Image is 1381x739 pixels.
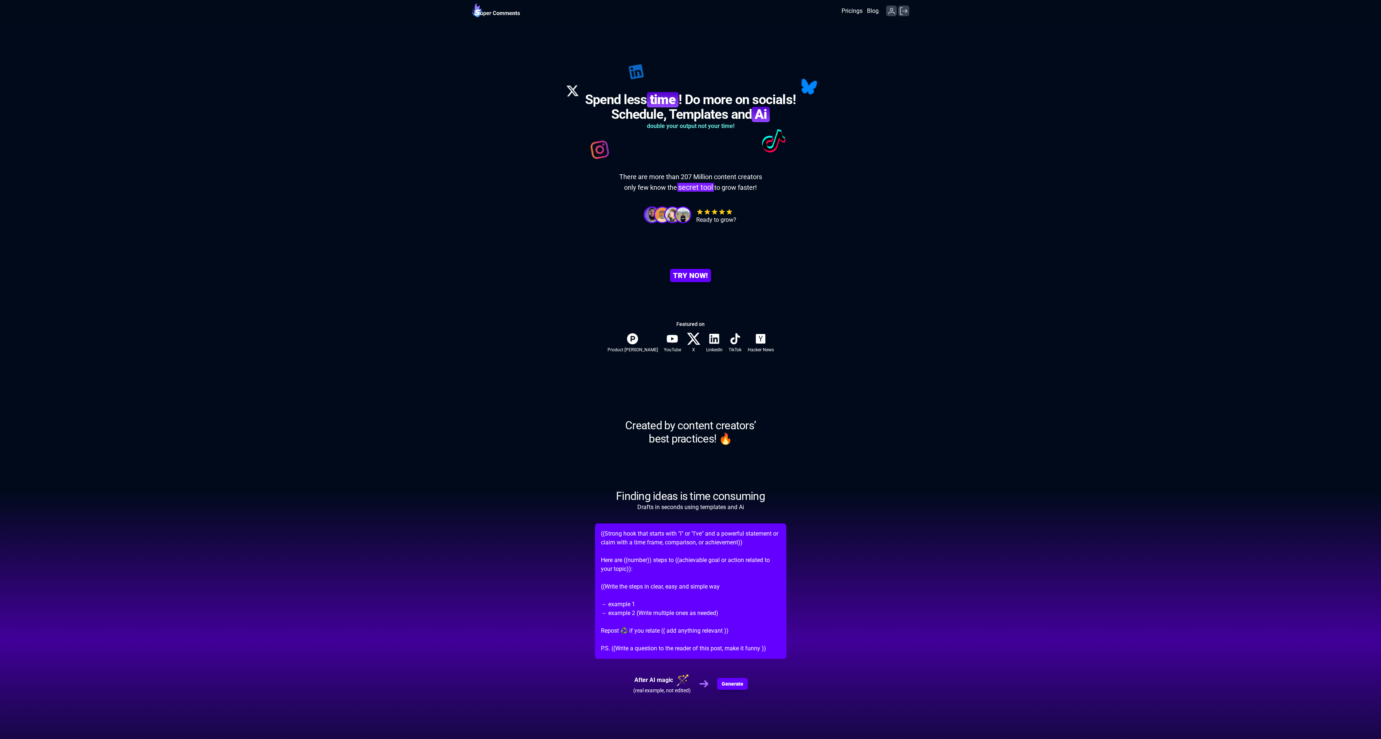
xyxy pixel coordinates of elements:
[676,674,690,687] span: 🪄
[722,680,743,688] span: Generate
[670,269,711,282] a: TRY NOW!
[616,490,765,503] h3: Finding ideas is time consuming
[585,122,796,131] h3: double your output not your time!
[625,419,756,445] h2: Created by content creators’ best practices! 🔥
[655,207,670,222] img: Profile images
[886,6,897,16] button: Profile
[585,92,796,122] h1: Spend less ! Do more on socials! Schedule, Templates and
[619,182,762,193] span: only few know the to grow faster!
[633,674,691,687] strong: After AI magic
[729,347,741,353] span: TikTok
[692,347,695,353] span: X
[867,7,879,15] a: Blog
[748,347,774,353] span: Hacker News
[677,183,713,192] mark: secret tool
[676,207,690,222] img: Profile images
[645,207,659,222] img: Profile images
[608,347,658,353] span: Product [PERSON_NAME]
[706,347,723,353] span: LinkedIn
[595,523,786,659] p: ((Strong hook that starts with "I" or "I've" and a powerful statement or claim with a time frame,...
[664,347,681,353] span: YouTube
[637,503,744,512] span: Drafts in seconds using templates and Ai
[665,207,680,222] img: Profile images
[696,216,736,224] span: Ready to grow?
[898,6,909,16] button: Logout
[472,2,520,20] a: Super Comments Logo
[647,92,678,107] b: time
[676,320,705,328] span: Featured on
[752,107,770,122] b: Ai
[717,678,748,690] button: Generate
[633,687,691,694] span: (real example, not edited)
[842,7,863,15] a: Pricings
[619,172,762,182] span: There are more than 207 Million content creators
